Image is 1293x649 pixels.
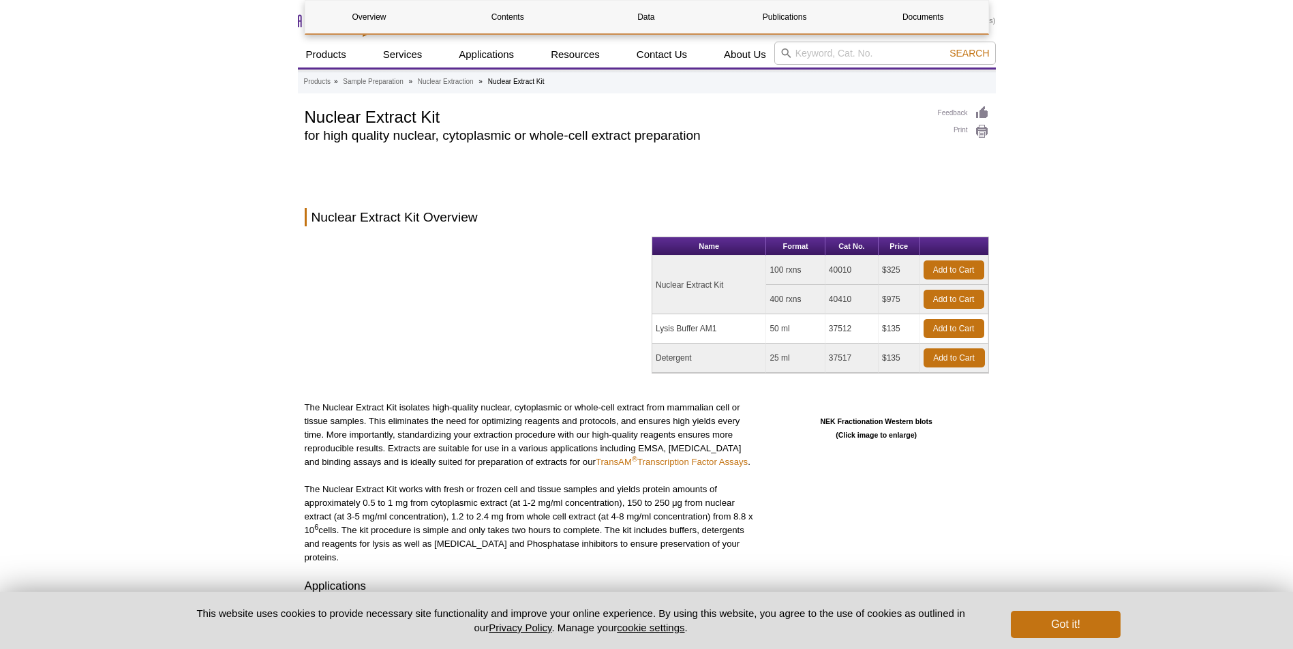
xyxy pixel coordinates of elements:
a: Add to Cart [924,290,984,309]
a: Contact Us [628,42,695,67]
h2: for high quality nuclear, cytoplasmic or whole-cell extract preparation [305,130,924,142]
th: Name [652,237,766,256]
button: Search [945,47,993,59]
a: Overview [305,1,433,33]
sup: 6 [314,523,318,531]
span: Search [949,48,989,59]
a: Add to Cart [924,319,984,338]
td: $975 [879,285,920,314]
a: Products [304,76,331,88]
a: Applications [451,42,522,67]
th: Cat No. [825,237,879,256]
a: Products [298,42,354,67]
button: cookie settings [617,622,684,633]
h3: Applications [305,578,754,594]
p: The Nuclear Extract Kit isolates high-quality nuclear, cytoplasmic or whole-cell extract from mam... [305,401,754,469]
th: Price [879,237,920,256]
h1: Nuclear Extract Kit [305,106,924,126]
a: Contents [444,1,572,33]
td: 37512 [825,314,879,344]
p: This website uses cookies to provide necessary site functionality and improve your online experie... [173,606,989,635]
li: » [408,78,412,85]
h2: Nuclear Extract Kit Overview [305,208,989,226]
td: 100 rxns [766,256,825,285]
td: 25 ml [766,344,825,373]
a: Add to Cart [924,348,985,367]
td: 50 ml [766,314,825,344]
td: Nuclear Extract Kit [652,256,766,314]
a: Nuclear Extraction [418,76,474,88]
li: Nuclear Extract Kit [488,78,545,85]
a: Sample Preparation [343,76,403,88]
p: The Nuclear Extract Kit works with fresh or frozen cell and tissue samples and yields protein amo... [305,483,754,564]
td: $135 [879,314,920,344]
a: Feedback [938,106,989,121]
td: Lysis Buffer AM1 [652,314,766,344]
td: 37517 [825,344,879,373]
a: Documents [859,1,987,33]
a: TransAM®Transcription Factor Assays [596,457,748,467]
button: Got it! [1011,611,1120,638]
a: Print [938,124,989,139]
td: Detergent [652,344,766,373]
td: 40410 [825,285,879,314]
li: » [478,78,483,85]
a: About Us [716,42,774,67]
b: NEK Fractionation Western blots (Click image to enlarge) [820,417,932,439]
li: » [334,78,338,85]
td: $135 [879,344,920,373]
a: Publications [720,1,849,33]
th: Format [766,237,825,256]
input: Keyword, Cat. No. [774,42,996,65]
a: Resources [543,42,608,67]
td: 400 rxns [766,285,825,314]
a: Add to Cart [924,260,984,280]
sup: ® [632,455,637,463]
a: Privacy Policy [489,622,551,633]
a: Services [375,42,431,67]
td: $325 [879,256,920,285]
td: 40010 [825,256,879,285]
a: Data [582,1,710,33]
